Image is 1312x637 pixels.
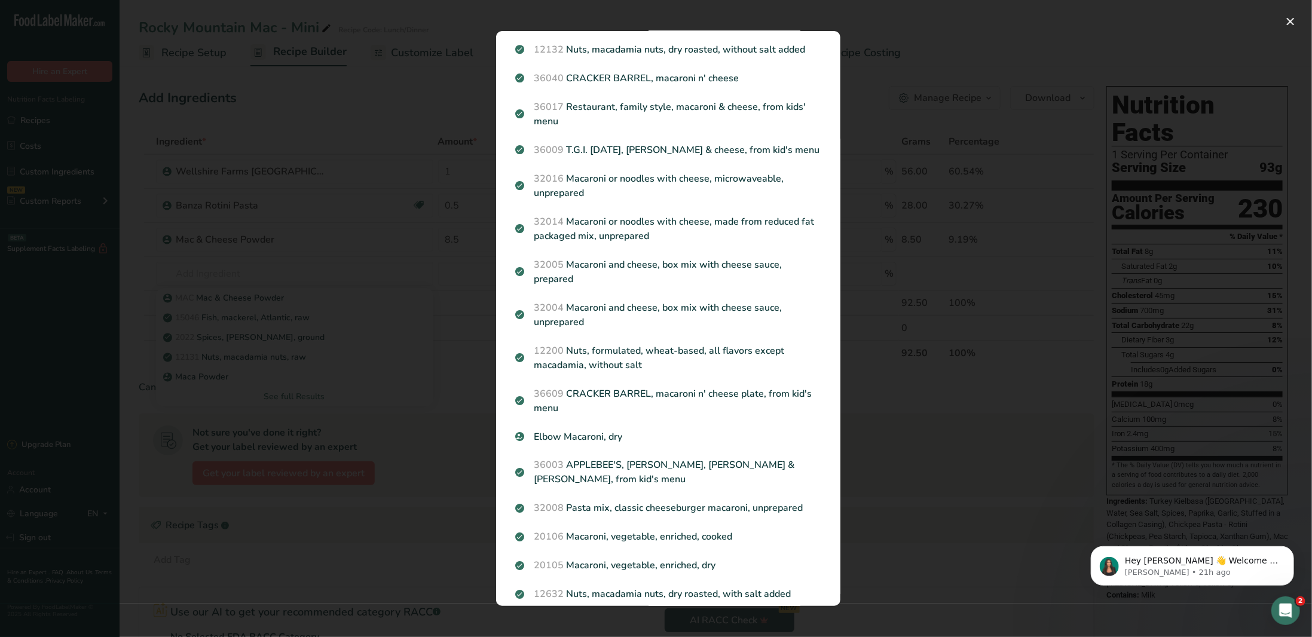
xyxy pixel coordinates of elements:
span: 20105 [534,559,564,572]
span: 2 [1296,596,1305,606]
span: 20106 [534,531,564,544]
iframe: Intercom live chat [1271,596,1300,625]
span: 32016 [534,172,564,185]
p: Macaroni or noodles with cheese, made from reduced fat packaged mix, unprepared [515,215,821,243]
span: 36003 [534,459,564,472]
span: 36609 [534,387,564,400]
p: APPLEBEE'S, [PERSON_NAME], [PERSON_NAME] & [PERSON_NAME], from kid's menu [515,458,821,487]
span: 36017 [534,100,564,114]
span: 12132 [534,43,564,56]
p: Macaroni and cheese, box mix with cheese sauce, prepared [515,258,821,286]
p: Pasta mix, classic cheeseburger macaroni, unprepared [515,501,821,516]
p: CRACKER BARREL, macaroni n' cheese [515,71,821,85]
span: 36009 [534,143,564,157]
p: Macaroni, vegetable, enriched, dry [515,559,821,573]
p: Elbow Macaroni, dry [515,430,821,444]
span: 12200 [534,344,564,357]
span: 32008 [534,502,564,515]
span: 12632 [534,588,564,601]
span: 32005 [534,258,564,271]
p: CRACKER BARREL, macaroni n' cheese plate, from kid's menu [515,387,821,415]
span: 36040 [534,72,564,85]
span: 32014 [534,215,564,228]
p: Restaurant, family style, macaroni & cheese, from kids' menu [515,100,821,128]
p: T.G.I. [DATE], [PERSON_NAME] & cheese, from kid's menu [515,143,821,157]
p: Nuts, macadamia nuts, dry roasted, without salt added [515,42,821,57]
iframe: Intercom notifications message [1073,521,1312,605]
span: 32004 [534,301,564,314]
p: Nuts, formulated, wheat-based, all flavors except macadamia, without salt [515,344,821,372]
p: Macaroni or noodles with cheese, microwaveable, unprepared [515,171,821,200]
p: Macaroni and cheese, box mix with cheese sauce, unprepared [515,301,821,329]
p: Nuts, macadamia nuts, dry roasted, with salt added [515,587,821,602]
p: Macaroni, vegetable, enriched, cooked [515,530,821,544]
